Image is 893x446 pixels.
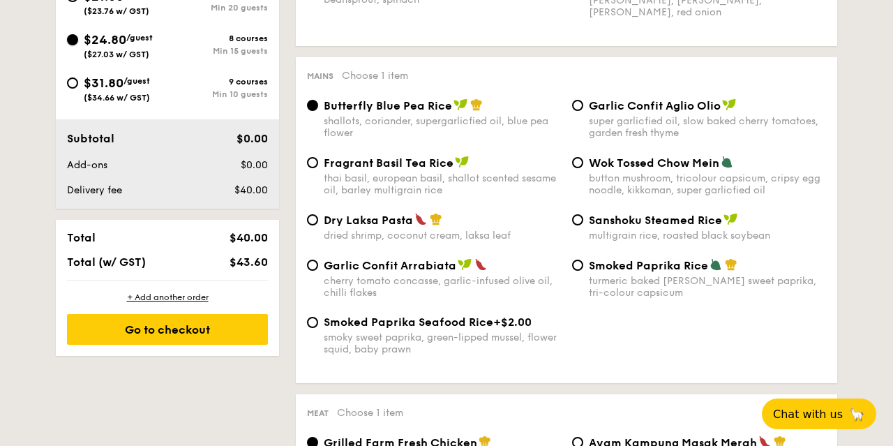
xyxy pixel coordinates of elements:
[572,214,583,225] input: Sanshoku Steamed Ricemultigrain rice, roasted black soybean
[67,255,146,269] span: Total (w/ GST)
[324,332,561,355] div: smoky sweet paprika, green-lipped mussel, flower squid, baby prawn
[721,156,733,168] img: icon-vegetarian.fe4039eb.svg
[453,98,467,111] img: icon-vegan.f8ff3823.svg
[324,115,561,139] div: shallots, coriander, supergarlicfied oil, blue pea flower
[84,93,150,103] span: ($34.66 w/ GST)
[589,259,708,272] span: Smoked Paprika Rice
[67,314,268,345] div: Go to checkout
[230,231,268,244] span: $40.00
[572,260,583,271] input: Smoked Paprika Riceturmeric baked [PERSON_NAME] sweet paprika, tri-colour capsicum
[337,407,403,419] span: Choose 1 item
[773,408,843,421] span: Chat with us
[167,3,268,13] div: Min 20 guests
[67,292,268,303] div: + Add another order
[307,100,318,111] input: Butterfly Blue Pea Riceshallots, coriander, supergarlicfied oil, blue pea flower
[167,89,268,99] div: Min 10 guests
[722,98,736,111] img: icon-vegan.f8ff3823.svg
[307,317,318,328] input: Smoked Paprika Seafood Rice+$2.00smoky sweet paprika, green-lipped mussel, flower squid, baby prawn
[324,275,561,299] div: cherry tomato concasse, garlic-infused olive oil, chilli flakes
[324,214,413,227] span: Dry Laksa Pasta
[67,159,107,171] span: Add-ons
[67,132,114,145] span: Subtotal
[762,399,876,429] button: Chat with us🦙
[589,115,826,139] div: super garlicfied oil, slow baked cherry tomatoes, garden fresh thyme
[474,258,487,271] img: icon-spicy.37a8142b.svg
[493,315,532,329] span: +$2.00
[67,77,78,89] input: $31.80/guest($34.66 w/ GST)9 coursesMin 10 guests
[307,157,318,168] input: Fragrant Basil Tea Ricethai basil, european basil, shallot scented sesame oil, barley multigrain ...
[84,75,123,91] span: $31.80
[167,46,268,56] div: Min 15 guests
[589,214,722,227] span: Sanshoku Steamed Rice
[324,172,561,196] div: thai basil, european basil, shallot scented sesame oil, barley multigrain rice
[572,157,583,168] input: Wok Tossed Chow Meinbutton mushroom, tricolour capsicum, cripsy egg noodle, kikkoman, super garli...
[589,99,721,112] span: Garlic Confit Aglio Olio
[848,406,865,422] span: 🦙
[342,70,408,82] span: Choose 1 item
[67,34,78,45] input: $24.80/guest($27.03 w/ GST)8 coursesMin 15 guests
[307,408,329,418] span: Meat
[324,230,561,241] div: dried shrimp, coconut cream, laksa leaf
[414,213,427,225] img: icon-spicy.37a8142b.svg
[307,214,318,225] input: Dry Laksa Pastadried shrimp, coconut cream, laksa leaf
[572,100,583,111] input: Garlic Confit Aglio Oliosuper garlicfied oil, slow baked cherry tomatoes, garden fresh thyme
[589,230,826,241] div: multigrain rice, roasted black soybean
[589,156,719,170] span: Wok Tossed Chow Mein
[230,255,268,269] span: $43.60
[324,259,456,272] span: Garlic Confit Arrabiata
[234,184,268,196] span: $40.00
[725,258,737,271] img: icon-chef-hat.a58ddaea.svg
[237,132,268,145] span: $0.00
[324,156,453,170] span: Fragrant Basil Tea Rice
[167,77,268,87] div: 9 courses
[458,258,472,271] img: icon-vegan.f8ff3823.svg
[470,98,483,111] img: icon-chef-hat.a58ddaea.svg
[430,213,442,225] img: icon-chef-hat.a58ddaea.svg
[324,99,452,112] span: Butterfly Blue Pea Rice
[307,260,318,271] input: Garlic Confit Arrabiatacherry tomato concasse, garlic-infused olive oil, chilli flakes
[710,258,722,271] img: icon-vegetarian.fe4039eb.svg
[84,32,126,47] span: $24.80
[123,76,150,86] span: /guest
[126,33,153,43] span: /guest
[455,156,469,168] img: icon-vegan.f8ff3823.svg
[589,172,826,196] div: button mushroom, tricolour capsicum, cripsy egg noodle, kikkoman, super garlicfied oil
[324,315,493,329] span: Smoked Paprika Seafood Rice
[307,71,333,81] span: Mains
[67,184,122,196] span: Delivery fee
[723,213,737,225] img: icon-vegan.f8ff3823.svg
[84,6,149,16] span: ($23.76 w/ GST)
[167,34,268,43] div: 8 courses
[84,50,149,59] span: ($27.03 w/ GST)
[67,231,96,244] span: Total
[589,275,826,299] div: turmeric baked [PERSON_NAME] sweet paprika, tri-colour capsicum
[241,159,268,171] span: $0.00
